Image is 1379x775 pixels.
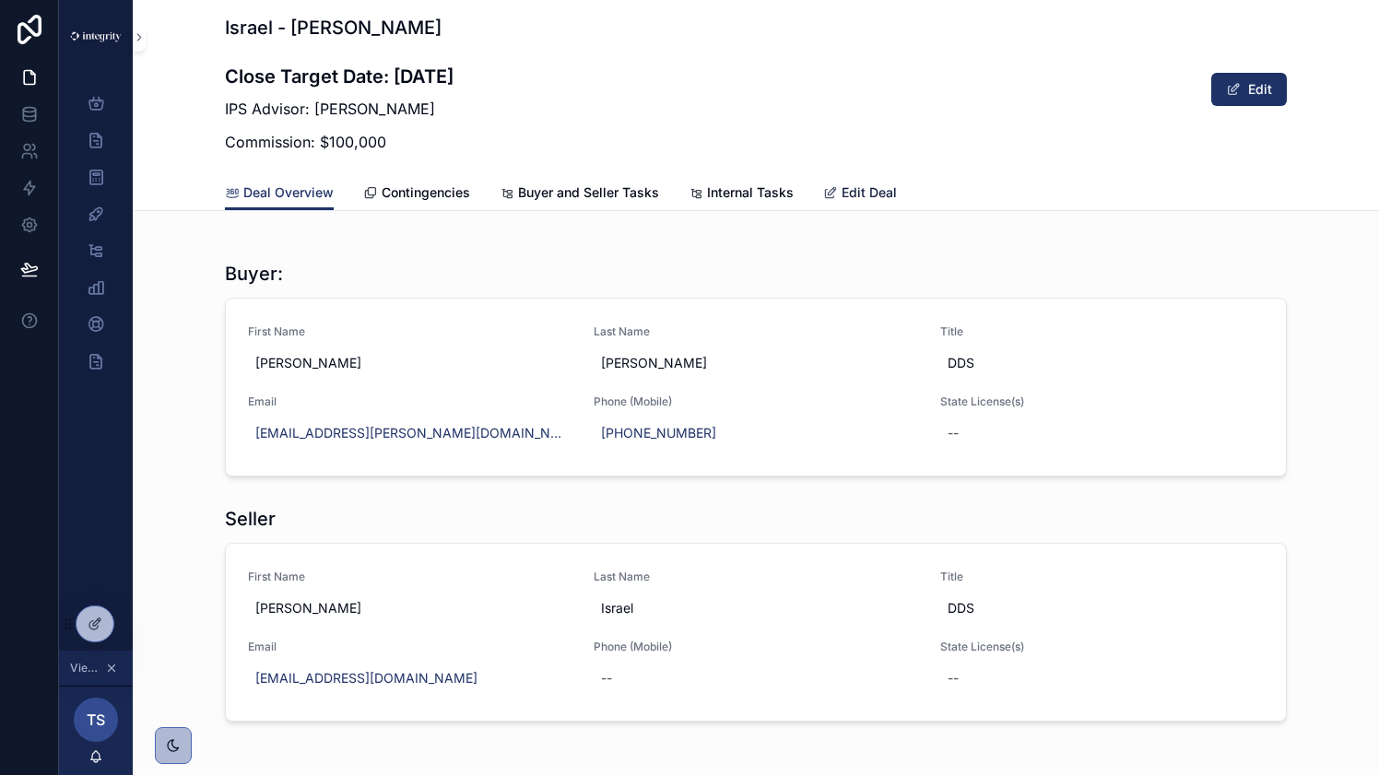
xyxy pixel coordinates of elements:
span: Last Name [594,324,917,339]
span: [PERSON_NAME] [255,354,564,372]
span: State License(s) [940,394,1264,409]
span: [PERSON_NAME] [255,599,564,617]
a: Deal Overview [225,176,334,211]
img: App logo [70,31,122,41]
div: -- [601,669,612,687]
a: [PHONE_NUMBER] [601,424,716,442]
h1: Seller [225,506,276,532]
p: Commission: $100,000 [225,131,454,153]
span: Email [248,394,572,409]
a: [EMAIL_ADDRESS][PERSON_NAME][DOMAIN_NAME] [255,424,564,442]
span: Israel [601,599,910,617]
span: State License(s) [940,640,1264,654]
a: Internal Tasks [689,176,794,213]
span: Title [940,570,1264,584]
span: Last Name [594,570,917,584]
h1: Israel - [PERSON_NAME] [225,15,454,41]
span: DDS [948,599,1256,617]
p: IPS Advisor: [PERSON_NAME] [225,98,454,120]
span: Phone (Mobile) [594,640,917,654]
span: Deal Overview [243,183,334,202]
button: Edit [1211,73,1287,106]
span: Internal Tasks [707,183,794,202]
span: First Name [248,324,572,339]
span: First Name [248,570,572,584]
span: Contingencies [382,183,470,202]
div: -- [948,669,959,687]
span: Buyer and Seller Tasks [518,183,659,202]
span: Email [248,640,572,654]
div: -- [948,424,959,442]
a: Contingencies [363,176,470,213]
a: [EMAIL_ADDRESS][DOMAIN_NAME] [255,669,477,687]
h3: Close Target Date: [DATE] [225,63,454,90]
span: Viewing as [PERSON_NAME] [70,661,101,675]
a: Edit Deal [823,176,897,213]
div: scrollable content [59,74,133,402]
span: TS [87,709,105,731]
span: DDS [948,354,1256,372]
h1: Buyer: [225,261,283,287]
span: Phone (Mobile) [594,394,917,409]
span: Title [940,324,1264,339]
a: Buyer and Seller Tasks [500,176,659,213]
span: Edit Deal [842,183,897,202]
span: [PERSON_NAME] [601,354,910,372]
